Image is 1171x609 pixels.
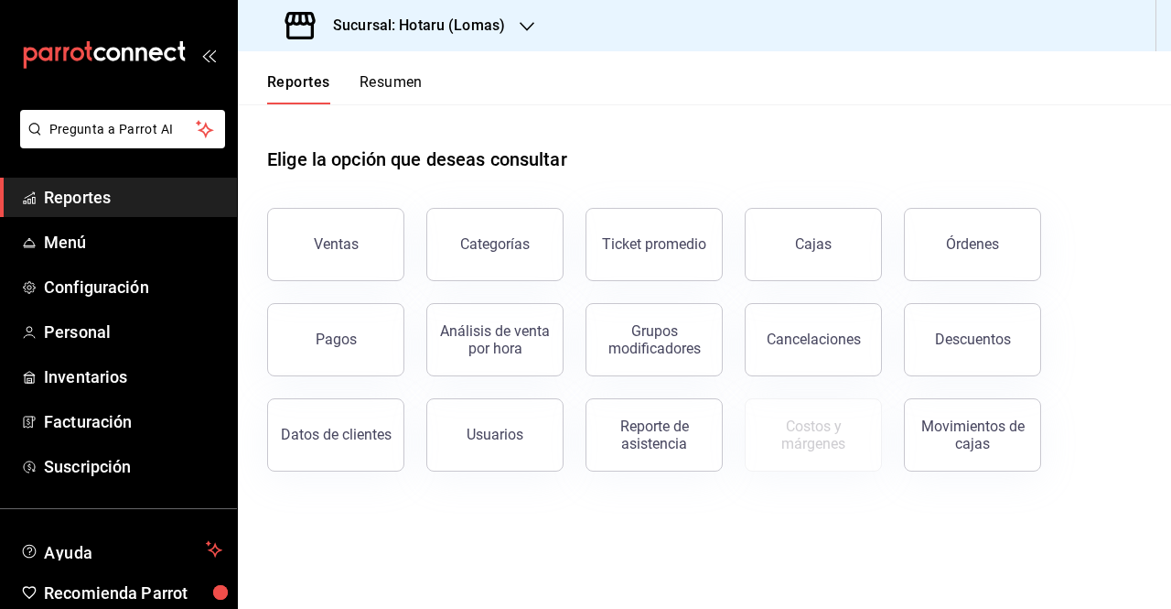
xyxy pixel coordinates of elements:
div: Ticket promedio [602,235,706,253]
button: Reportes [267,73,330,104]
div: Análisis de venta por hora [438,322,552,357]
div: Usuarios [467,426,523,443]
div: Movimientos de cajas [916,418,1029,452]
div: Reporte de asistencia [597,418,711,452]
div: navigation tabs [267,73,423,104]
button: Análisis de venta por hora [426,303,564,376]
button: Cancelaciones [745,303,882,376]
div: Cajas [795,235,832,253]
button: Grupos modificadores [585,303,723,376]
span: Suscripción [44,454,222,479]
button: Usuarios [426,398,564,472]
span: Pregunta a Parrot AI [49,120,197,139]
button: Resumen [360,73,423,104]
span: Reportes [44,185,222,210]
button: Descuentos [904,303,1041,376]
div: Costos y márgenes [757,418,870,452]
div: Categorías [460,235,530,253]
span: Configuración [44,275,222,299]
button: Datos de clientes [267,398,404,472]
span: Inventarios [44,364,222,389]
button: Ventas [267,208,404,281]
button: Cajas [745,208,882,281]
h1: Elige la opción que deseas consultar [267,146,567,173]
a: Pregunta a Parrot AI [13,133,225,152]
button: Categorías [426,208,564,281]
button: Ticket promedio [585,208,723,281]
h3: Sucursal: Hotaru (Lomas) [318,15,505,37]
div: Ventas [314,235,359,253]
span: Personal [44,320,222,344]
button: Pregunta a Parrot AI [20,110,225,148]
button: Pagos [267,303,404,376]
div: Datos de clientes [281,426,392,443]
button: open_drawer_menu [201,48,216,62]
span: Facturación [44,409,222,434]
span: Ayuda [44,538,199,560]
div: Pagos [316,331,357,348]
span: Menú [44,230,222,255]
button: Órdenes [904,208,1041,281]
div: Órdenes [946,235,999,253]
button: Contrata inventarios para ver este reporte [745,398,882,472]
div: Descuentos [935,331,1011,348]
span: Recomienda Parrot [44,581,222,605]
div: Cancelaciones [767,331,861,348]
button: Reporte de asistencia [585,398,723,472]
button: Movimientos de cajas [904,398,1041,472]
div: Grupos modificadores [597,322,711,357]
